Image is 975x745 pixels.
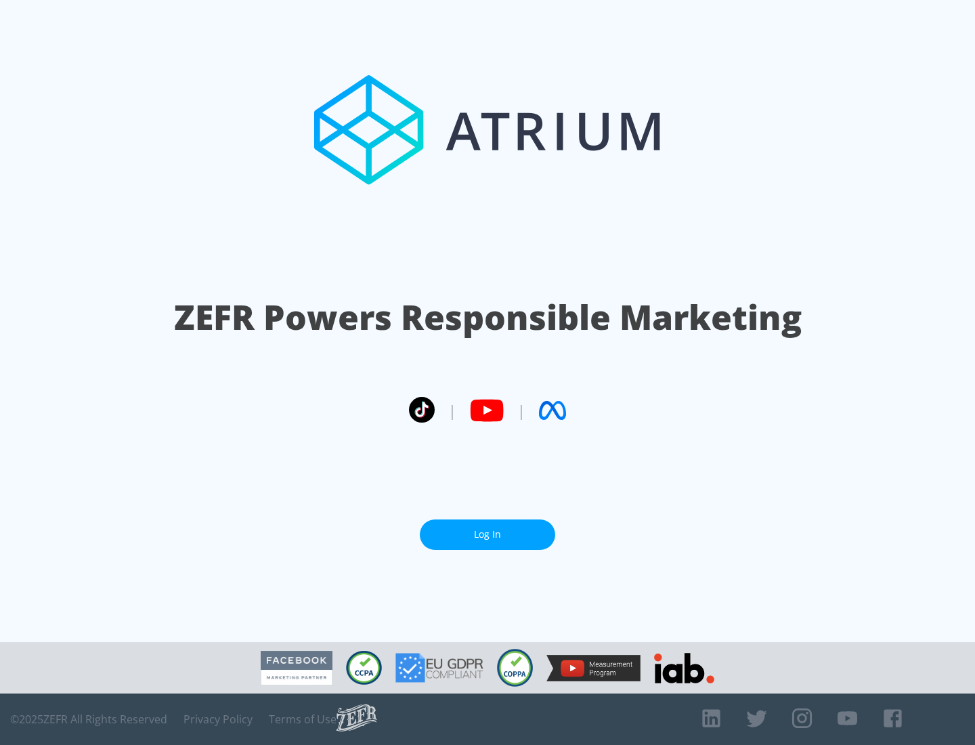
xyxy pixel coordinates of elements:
span: | [448,400,456,421]
img: IAB [654,653,714,683]
a: Log In [420,519,555,550]
img: GDPR Compliant [395,653,483,683]
a: Terms of Use [269,712,337,726]
img: YouTube Measurement Program [546,655,641,681]
img: Facebook Marketing Partner [261,651,332,685]
a: Privacy Policy [183,712,253,726]
h1: ZEFR Powers Responsible Marketing [174,294,802,341]
span: | [517,400,525,421]
img: CCPA Compliant [346,651,382,685]
span: © 2025 ZEFR All Rights Reserved [10,712,167,726]
img: COPPA Compliant [497,649,533,687]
